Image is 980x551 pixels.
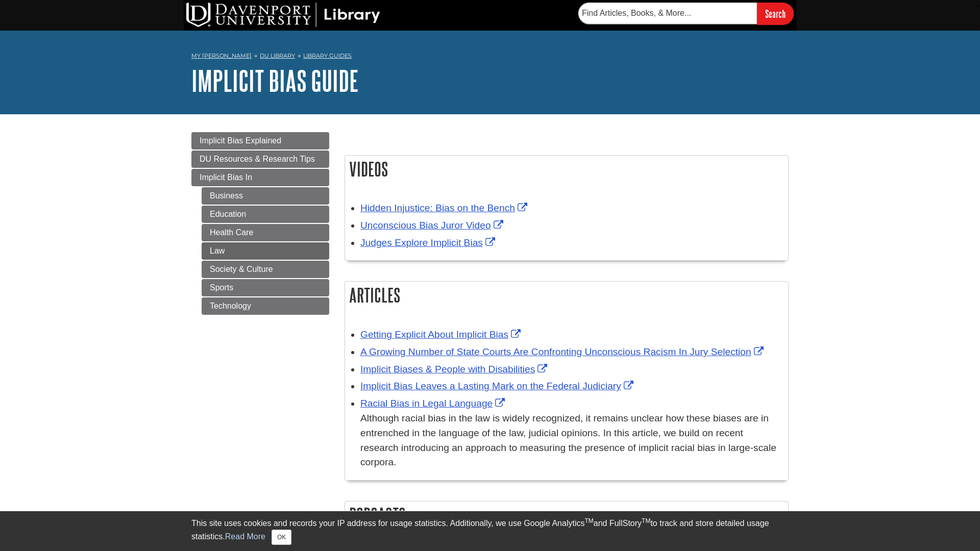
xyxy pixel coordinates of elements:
a: Link opens in new window [360,398,507,409]
a: Link opens in new window [360,220,506,231]
div: Guide Pages [191,132,329,315]
a: Education [202,206,329,223]
a: Link opens in new window [360,329,523,340]
a: Link opens in new window [360,237,498,248]
sup: TM [642,517,650,524]
a: Link opens in new window [360,203,530,213]
input: Search [757,3,794,24]
button: Close [272,530,291,545]
h1: Implicit Bias Guide [191,65,789,96]
a: Link opens in new window [360,346,766,357]
a: DU Resources & Research Tips [191,151,329,168]
span: DU Resources & Research Tips [200,155,315,163]
div: This site uses cookies and records your IP address for usage statistics. Additionally, we use Goo... [191,517,789,545]
a: Sports [202,279,329,296]
form: Searches DU Library's articles, books, and more [578,3,794,24]
sup: TM [584,517,593,524]
a: Link opens in new window [360,381,636,391]
a: Society & Culture [202,261,329,278]
a: Implicit Bias Explained [191,132,329,149]
a: Read More [225,532,265,541]
nav: breadcrumb [191,49,789,65]
div: Although racial bias in the law is widely recognized, it remains unclear how these biases are in ... [360,411,783,470]
a: DU Library [260,52,295,59]
a: Technology [202,297,329,315]
a: Business [202,187,329,205]
a: Library Guides [303,52,352,59]
input: Find Articles, Books, & More... [578,3,757,24]
a: My [PERSON_NAME] [191,52,252,60]
h2: Videos [345,156,788,183]
a: Implicit Bias In [191,169,329,186]
a: Link opens in new window [360,364,550,374]
img: DU Library [186,3,380,27]
span: Implicit Bias In [200,173,252,182]
a: Health Care [202,224,329,241]
h2: Podcasts [345,502,788,529]
span: Implicit Bias Explained [200,136,281,145]
h2: Articles [345,282,788,309]
a: Law [202,242,329,260]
